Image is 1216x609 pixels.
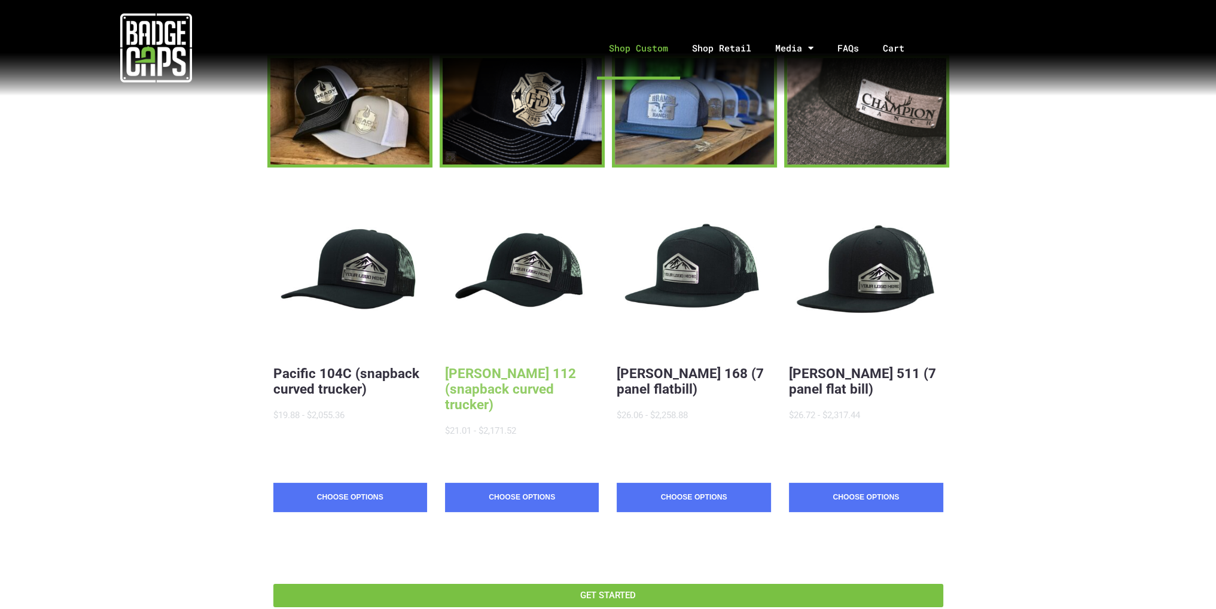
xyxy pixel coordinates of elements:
a: Shop Custom [597,17,680,80]
button: BadgeCaps - Pacific 104C [273,197,427,351]
a: Cart [871,17,931,80]
button: BadgeCaps - Richardson 168 [617,197,770,351]
button: BadgeCaps - Richardson 112 [445,197,599,351]
a: Choose Options [789,483,943,513]
a: FFD BadgeCaps Fire Department Custom unique apparel [440,55,605,167]
a: [PERSON_NAME] 112 (snapback curved trucker) [445,366,576,412]
span: $19.88 - $2,055.36 [273,410,345,421]
iframe: Chat Widget [1156,552,1216,609]
img: badgecaps white logo with green acccent [120,12,192,84]
a: Choose Options [445,483,599,513]
span: $21.01 - $2,171.52 [445,425,516,436]
span: $26.72 - $2,317.44 [789,410,860,421]
a: Choose Options [273,483,427,513]
a: GET STARTED [273,584,943,607]
span: GET STARTED [580,591,636,600]
a: [PERSON_NAME] 168 (7 panel flatbill) [617,366,764,397]
span: $26.06 - $2,258.88 [617,410,688,421]
button: BadgeCaps - Richardson 511 [789,197,943,351]
nav: Menu [312,17,1216,80]
a: Shop Retail [680,17,763,80]
a: Pacific 104C (snapback curved trucker) [273,366,419,397]
a: Choose Options [617,483,770,513]
a: Media [763,17,825,80]
a: FAQs [825,17,871,80]
a: [PERSON_NAME] 511 (7 panel flat bill) [789,366,936,397]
